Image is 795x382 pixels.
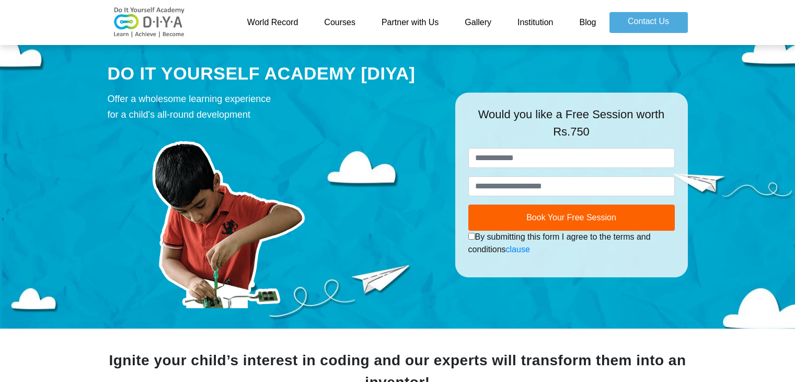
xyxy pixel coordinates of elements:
div: Offer a wholesome learning experience for a child's all-round development [108,91,440,122]
a: Blog [566,12,609,33]
button: Book Your Free Session [468,205,675,231]
div: Would you like a Free Session worth Rs.750 [468,106,675,148]
a: World Record [234,12,312,33]
a: Contact Us [609,12,688,33]
a: clause [506,245,530,254]
span: Book Your Free Session [526,213,616,222]
div: By submitting this form I agree to the terms and conditions [468,231,675,256]
a: Courses [311,12,368,33]
img: logo-v2.png [108,7,191,38]
a: Institution [504,12,566,33]
a: Gallery [452,12,504,33]
a: Partner with Us [368,12,452,33]
div: DO IT YOURSELF ACADEMY [DIYA] [108,61,440,86]
img: course-prod.png [108,128,348,308]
